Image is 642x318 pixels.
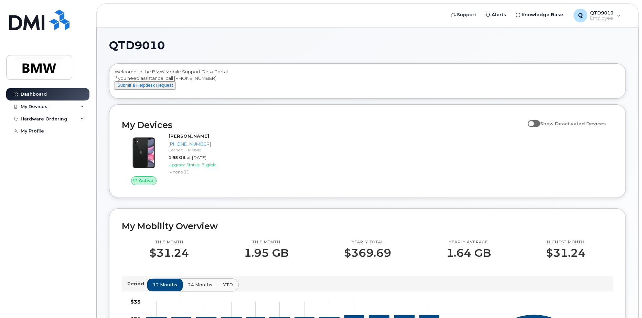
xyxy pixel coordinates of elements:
[122,120,524,130] h2: My Devices
[122,221,613,231] h2: My Mobility Overview
[540,121,606,126] span: Show Deactivated Devices
[187,155,206,160] span: at [DATE]
[115,68,620,96] div: Welcome to the BMW Mobile Support Desk Portal If you need assistance, call [PHONE_NUMBER].
[115,81,175,90] button: Submit a Helpdesk Request
[169,147,236,153] div: Carrier: T-Mobile
[169,162,200,167] span: Upgrade Status:
[139,177,153,184] span: Active
[115,82,175,88] a: Submit a Helpdesk Request
[169,169,236,175] div: iPhone 11
[149,247,189,259] p: $31.24
[109,40,165,51] span: QTD9010
[130,299,141,305] tspan: $35
[546,240,586,245] p: Highest month
[127,136,160,169] img: iPhone_11.jpg
[244,247,289,259] p: 1.95 GB
[122,133,238,185] a: Active[PERSON_NAME][PHONE_NUMBER]Carrier: T-Mobile1.95 GBat [DATE]Upgrade Status:EligibleiPhone 11
[446,247,491,259] p: 1.64 GB
[169,133,209,139] strong: [PERSON_NAME]
[202,162,216,167] span: Eligible
[344,247,391,259] p: $369.69
[127,280,147,287] p: Period
[169,155,185,160] span: 1.95 GB
[546,247,586,259] p: $31.24
[344,240,391,245] p: Yearly total
[223,282,233,288] span: YTD
[244,240,289,245] p: This month
[188,282,212,288] span: 24 months
[169,141,236,147] div: [PHONE_NUMBER]
[528,117,533,123] input: Show Deactivated Devices
[149,240,189,245] p: This month
[446,240,491,245] p: Yearly average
